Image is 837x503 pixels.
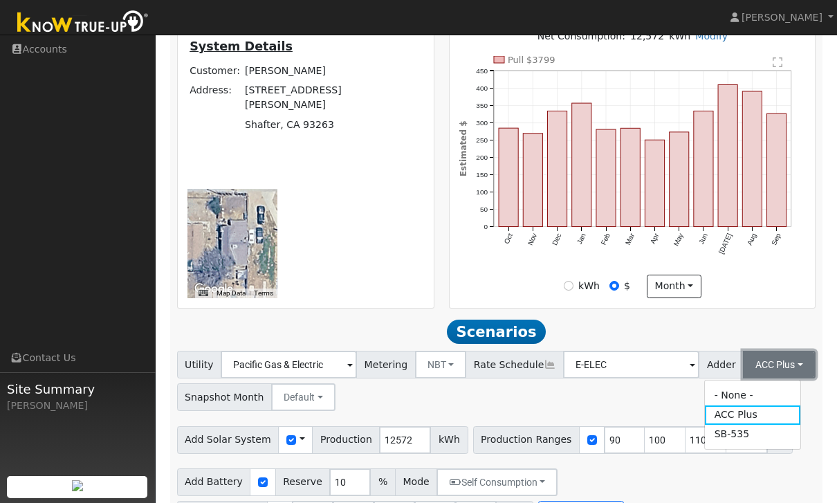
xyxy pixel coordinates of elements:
a: - None - [705,385,801,405]
text: Mar [624,232,636,246]
img: Google [191,280,237,298]
rect: onclick="" [596,129,616,227]
input: kWh [564,281,573,291]
text: 100 [477,188,488,196]
td: Shafter, CA 93263 [243,115,425,134]
td: Customer: [187,62,243,81]
td: kWh [667,26,693,46]
rect: onclick="" [645,140,665,226]
img: Know True-Up [10,8,156,39]
text: Jun [698,232,710,246]
text: 50 [480,205,488,213]
rect: onclick="" [499,128,518,226]
span: Adder [699,351,744,378]
span: Production Ranges [473,426,580,454]
text: Dec [551,232,562,247]
text: Jan [576,232,587,246]
text: 150 [477,171,488,179]
u: System Details [190,39,293,53]
button: ACC Plus [743,351,816,378]
button: Keyboard shortcuts [199,289,208,298]
a: Open this area in Google Maps (opens a new window) [191,280,237,298]
text: [DATE] [717,232,733,255]
span: Rate Schedule [466,351,564,378]
text: Estimated $ [459,121,468,177]
text: 450 [477,67,488,75]
rect: onclick="" [621,128,641,226]
rect: onclick="" [719,85,738,227]
span: [PERSON_NAME] [742,12,822,23]
button: Map Data [217,289,246,298]
button: Self Consumption [436,468,558,496]
td: Net Consumption: [535,26,627,46]
text: Feb [600,232,611,246]
text: 0 [484,223,488,230]
img: retrieve [72,480,83,491]
rect: onclick="" [743,91,762,227]
text: 400 [477,84,488,92]
rect: onclick="" [572,103,591,227]
span: Add Solar System [177,426,279,454]
a: Terms (opens in new tab) [254,289,273,297]
rect: onclick="" [548,111,567,227]
a: SB-535 [705,425,801,444]
text: Sep [771,232,783,246]
input: Select a Rate Schedule [563,351,699,378]
span: Utility [177,351,222,378]
text: 350 [477,102,488,109]
input: Select a Utility [221,351,357,378]
span: Reserve [275,468,331,496]
text: 300 [477,119,488,127]
rect: onclick="" [670,132,689,227]
span: Site Summary [7,380,148,399]
text: 200 [477,154,488,161]
text: 250 [477,136,488,144]
span: Snapshot Month [177,383,273,411]
span: kWh [430,426,468,454]
rect: onclick="" [767,113,787,226]
text: Oct [503,232,515,245]
button: month [647,275,701,298]
td: [STREET_ADDRESS][PERSON_NAME] [243,81,425,115]
label: kWh [578,279,600,293]
rect: onclick="" [524,134,543,227]
a: ACC Plus [705,405,801,425]
a: Modify [695,30,728,42]
button: Default [271,383,335,411]
span: Production [312,426,380,454]
span: Metering [356,351,416,378]
text: Aug [746,232,757,247]
rect: onclick="" [694,111,713,227]
text: May [672,232,685,248]
text: Nov [526,232,538,247]
td: [PERSON_NAME] [243,62,425,81]
input: $ [609,281,619,291]
text: Pull $3799 [508,55,555,65]
td: 12,572 [627,26,666,46]
text: Apr [649,232,661,245]
label: $ [624,279,630,293]
text:  [773,57,782,68]
button: NBT [415,351,467,378]
div: [PERSON_NAME] [7,399,148,413]
span: Scenarios [447,320,546,345]
span: % [370,468,395,496]
span: Add Battery [177,468,251,496]
span: Mode [395,468,437,496]
td: Address: [187,81,243,115]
